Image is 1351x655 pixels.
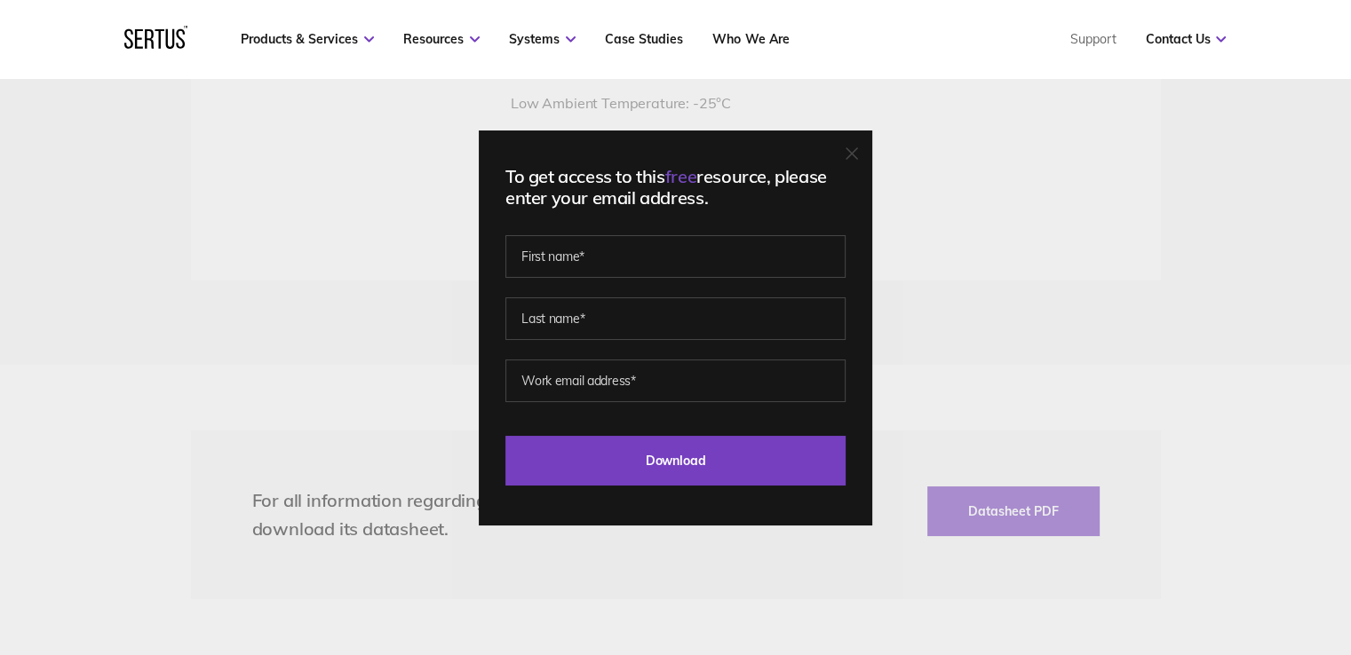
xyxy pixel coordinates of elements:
[505,297,846,340] input: Last name*
[712,31,789,47] a: Who We Are
[665,165,696,187] span: free
[1069,31,1116,47] a: Support
[1145,31,1226,47] a: Contact Us
[241,31,374,47] a: Products & Services
[509,31,576,47] a: Systems
[1032,450,1351,655] iframe: Chat Widget
[605,31,683,47] a: Case Studies
[505,235,846,278] input: First name*
[403,31,480,47] a: Resources
[505,166,846,209] div: To get access to this resource, please enter your email address.
[505,359,846,402] input: Work email address*
[505,436,846,485] input: Download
